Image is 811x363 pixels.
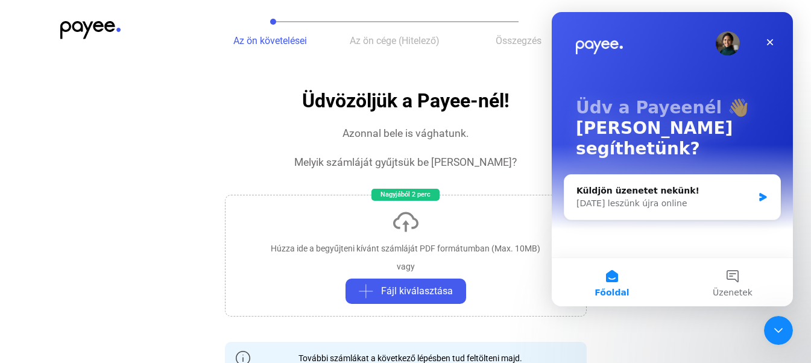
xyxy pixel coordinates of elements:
[496,35,541,46] span: Összegzés
[271,242,540,254] div: Húzza ide a begyűjteni kívánt számláját PDF formátumban (Max. 10MB)
[302,90,510,112] h1: Üdvözöljük a Payee-nél!
[233,35,307,46] span: Az ön követelései
[764,316,793,345] iframe: Intercom live chat
[350,35,440,46] span: Az ön cége (Hitelező)
[397,260,415,273] div: vagy
[381,284,453,298] span: Fájl kiválasztása
[60,21,121,39] img: payee-logo
[391,207,420,236] img: upload-cloud
[294,155,517,169] div: Melyik számláját gyűjtsük be [PERSON_NAME]?
[371,189,440,201] div: Nagyjából 2 perc
[552,12,793,306] iframe: Intercom live chat
[342,126,469,140] div: Azonnal bele is vághatunk.
[346,279,466,304] button: plus-greyFájl kiválasztása
[359,284,373,298] img: plus-grey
